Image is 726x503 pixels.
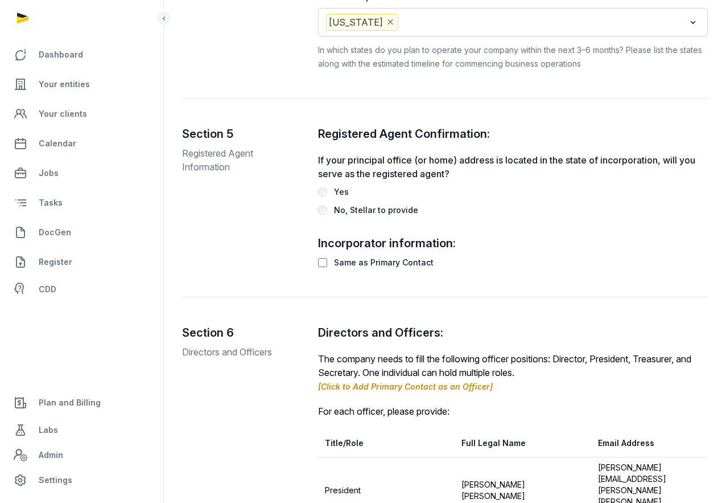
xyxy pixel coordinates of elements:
[334,203,418,217] div: No, Stellar to provide
[39,423,58,437] span: Labs
[318,43,708,71] div: In which states do you plan to operate your company within the next 3–6 months? Please list the s...
[9,416,154,444] a: Labs
[39,473,72,487] span: Settings
[324,11,702,33] div: Search for option
[455,430,591,457] th: Full Legal Name
[9,71,154,98] a: Your entities
[39,166,59,180] span: Jobs
[182,325,300,341] h2: Section 6
[9,219,154,246] a: DocGen
[9,41,154,68] a: Dashboard
[9,100,154,128] a: Your clients
[334,256,434,269] div: Same as Primary Contact
[334,185,349,199] div: Yes
[39,107,87,121] span: Your clients
[318,126,708,142] h2: Registered Agent Confirmation:
[9,130,154,157] a: Calendar
[9,389,154,416] a: Plan and Billing
[318,352,708,379] div: The company needs to fill the following officer positions: Director, President, Treasurer, and Se...
[39,255,72,269] span: Register
[39,396,101,410] span: Plan and Billing
[318,187,327,197] input: Yes
[9,467,154,494] a: Settings
[39,77,90,91] span: Your entities
[318,325,708,341] h2: Directors and Officers:
[39,448,63,462] span: Admin
[9,189,154,216] a: Tasks
[318,153,708,181] label: If your principal office (or home) address is located in the state of incorporation, will you ser...
[318,206,327,215] input: No, Stellar to provide
[318,382,493,391] a: [Click to Add Primary Contact as an Officer]
[39,48,83,62] span: Dashboard
[39,137,76,150] span: Calendar
[182,146,300,174] p: Registered Agent Information
[182,126,300,142] h2: Section 5
[326,14,398,31] span: [US_STATE]
[318,404,708,418] div: For each officer, please provide:
[318,235,708,251] h2: Incorporator information:
[39,196,63,210] span: Tasks
[39,283,56,296] span: CDD
[318,430,455,457] th: Title/Role
[318,258,327,267] input: Same as Primary Contact
[385,14,395,30] button: Deselect California
[39,226,71,239] span: DocGen
[9,444,154,467] a: Admin
[9,278,154,301] a: CDD
[9,160,154,187] a: Jobs
[182,345,300,359] p: Directors and Officers
[401,14,684,31] input: Search for option
[9,248,154,276] a: Register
